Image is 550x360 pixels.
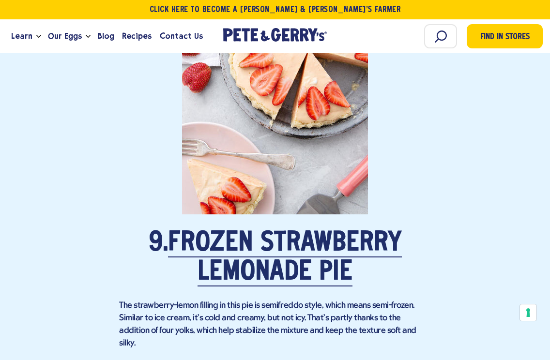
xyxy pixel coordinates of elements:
[86,35,91,38] button: Open the dropdown menu for Our Eggs
[119,229,431,287] h2: 9.
[168,230,402,286] a: Frozen Strawberry Lemonade Pie
[119,300,431,350] p: The strawberry-lemon filling in this pie is semifreddo style, which means semi-frozen. Similar to...
[118,23,155,49] a: Recipes
[48,30,82,42] span: Our Eggs
[520,304,536,321] button: Your consent preferences for tracking technologies
[97,30,114,42] span: Blog
[160,30,203,42] span: Contact Us
[467,24,543,48] a: Find in Stores
[480,31,530,44] span: Find in Stores
[93,23,118,49] a: Blog
[44,23,86,49] a: Our Eggs
[156,23,207,49] a: Contact Us
[7,23,36,49] a: Learn
[424,24,457,48] input: Search
[11,30,32,42] span: Learn
[122,30,152,42] span: Recipes
[36,35,41,38] button: Open the dropdown menu for Learn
